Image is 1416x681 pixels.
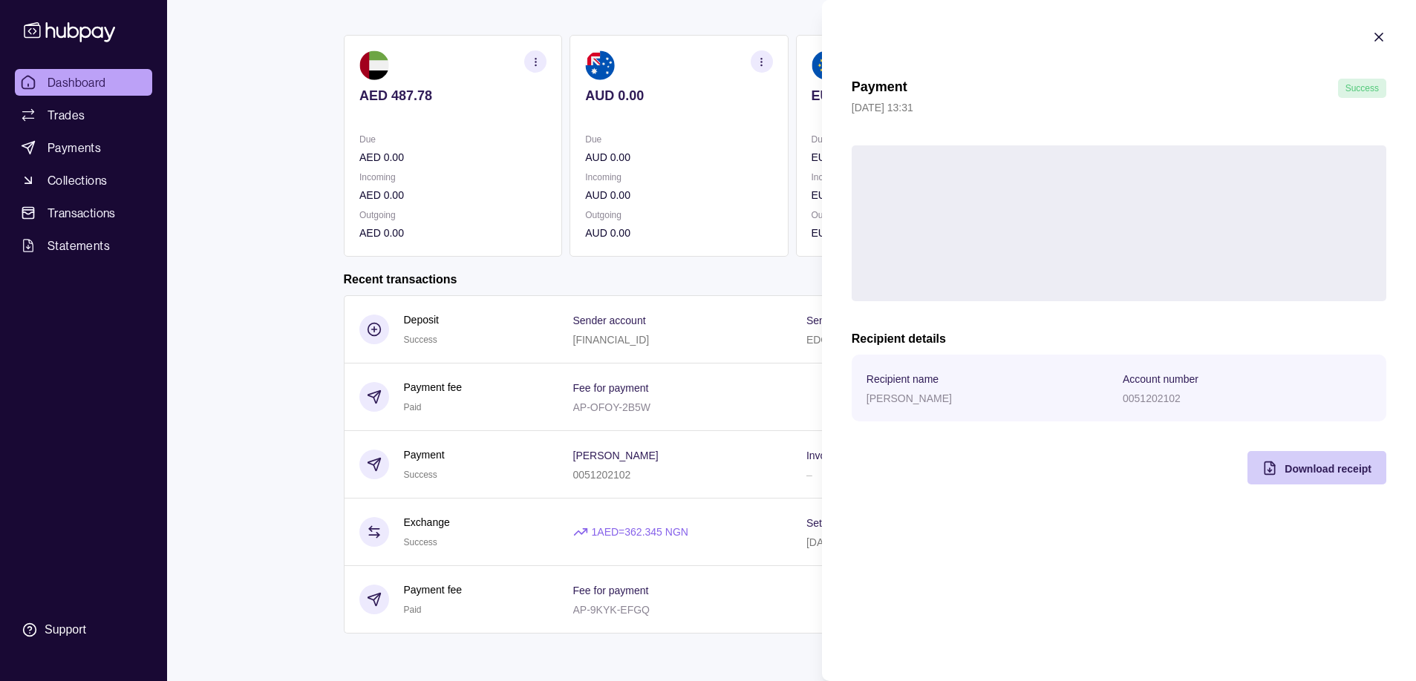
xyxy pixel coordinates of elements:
p: [DATE] 13:31 [852,99,1386,116]
h2: Recipient details [852,331,1386,347]
p: [PERSON_NAME] [867,392,952,404]
span: Success [1345,83,1379,93]
button: Download receipt [1247,451,1386,484]
p: 0051202102 [1123,392,1181,404]
p: Account number [1123,373,1198,385]
p: Recipient name [867,373,939,385]
span: Download receipt [1285,463,1371,475]
h1: Payment [852,79,907,98]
